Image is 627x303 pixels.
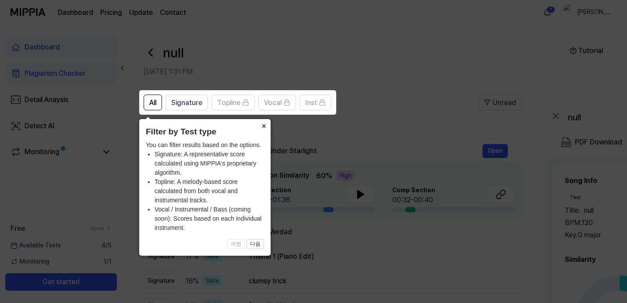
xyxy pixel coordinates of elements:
[258,95,296,110] button: Vocal
[166,95,208,110] button: Signature
[149,98,156,108] span: All
[211,95,255,110] button: Topline
[155,205,264,233] li: Vocal / Instrumental / Bass (coming soon): Scores based on each individual instrument.
[299,95,331,110] button: Inst
[155,150,264,177] li: Signature: A representative score calculated using MIPPIA's proprietary algorithm.
[305,98,317,108] span: Inst
[155,177,264,205] li: Topline: A melody-based score calculated from both vocal and instrumental tracks.
[146,126,264,138] header: Filter by Test type
[171,98,202,108] span: Signature
[144,95,162,110] button: All
[217,98,240,108] span: Topline
[146,141,264,233] div: You can filter results based on the options.
[247,239,264,250] button: 다음
[257,119,271,131] button: Close
[264,98,282,108] span: Vocal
